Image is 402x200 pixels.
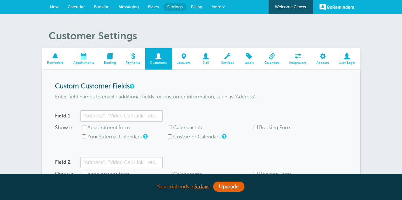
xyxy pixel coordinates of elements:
span: New [50,4,59,9]
input: "Address", "Video Call Link", etc. [80,110,163,122]
label: Appointment form [87,171,130,177]
label: Booking Form [259,125,292,130]
span: Booking [102,61,118,65]
span: Reminders [45,61,65,65]
label: Customer Calendars [173,134,221,140]
a: Booking [99,48,121,70]
span: User Login [337,61,357,65]
div: Your trial ends in . [42,180,360,194]
a: Settings [163,3,187,11]
label: Appointment form [87,125,130,130]
a: User Login [334,48,360,70]
label: Calendar tab [173,171,202,177]
span: Calendar [68,4,85,9]
a: Locations [172,48,196,70]
a: Labels [239,48,259,70]
a: Staff [195,48,216,70]
a: Whether or not to show in your customer's external calendars, if they use the add to calendar lin... [222,134,226,138]
span: Settings [167,4,183,9]
span: Staff [199,61,213,65]
span: Integrations [288,61,309,65]
a: Payments [121,48,145,70]
span: Account [315,61,331,65]
span: Messaging [119,4,139,9]
a: 9 days [194,184,209,190]
span: Blasts [148,4,159,9]
a: Upgrade [213,182,244,192]
span: Labels [242,61,256,65]
label: Field 1 [55,113,70,119]
a: Appointments [68,48,99,70]
span: Show in: [55,171,82,184]
a: Custom fields allow you to create additional Customer fields. For example, you could create an Ad... [130,84,133,88]
span: Payments [124,61,142,65]
span: Appointments [72,61,96,65]
a: Integrations [284,48,312,70]
a: Reminders [42,48,69,70]
label: Booking Form [259,171,292,177]
span: Show in: [55,125,82,137]
label: Field 2 [55,159,71,165]
span: Customers [148,61,169,65]
span: Booking [94,4,110,9]
h1: Customer Settings [49,30,360,42]
span: Locations [175,61,193,65]
span: Billing [191,4,202,9]
a: Whether or not to show in your external calendars that you have setup under Settings > Calendar, ... [143,134,147,138]
span: Services [219,61,235,65]
a: Account [312,48,334,70]
span: Calendars [262,61,281,65]
a: Calendars [259,48,284,70]
span: More [211,4,221,9]
label: Your External Calendars [87,134,142,140]
label: Calendar tab [173,125,202,130]
input: "Address", "Video Call Link", etc. [80,157,163,168]
h3: Custom Customer Fields [55,83,347,90]
p: Enter field names to enable additional fields for customer information, such as "Address". [55,94,347,100]
a: Services [216,48,239,70]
